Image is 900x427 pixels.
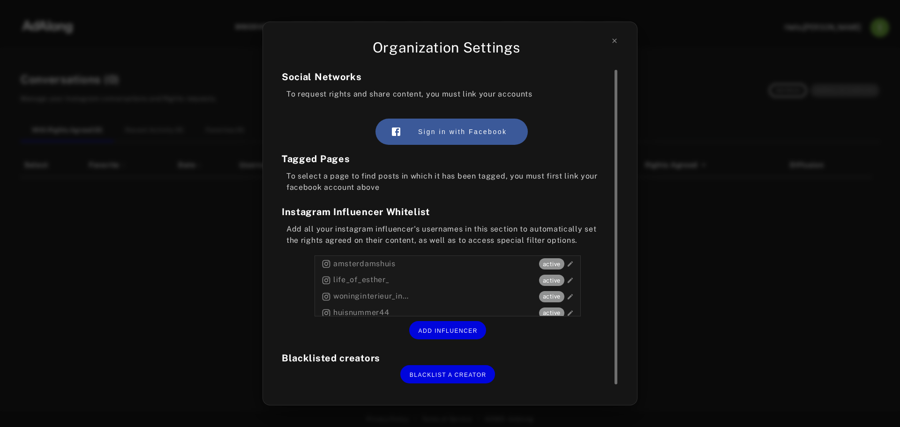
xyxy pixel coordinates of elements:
span: active [539,276,564,285]
div: To select a page to find posts in which it has been tagged, you must first link your facebook acc... [282,171,614,193]
span: huisnummer44 [322,307,410,319]
span: amsterdamshuis [322,258,410,270]
span: active [539,308,564,318]
span: life_of_esther_ [322,274,410,286]
div: Tagged Pages [282,152,614,166]
span: active [539,260,564,269]
div: amsterdamshuis [315,256,580,272]
div: woninginterieur_inspiratie [315,288,580,305]
div: Add all your instagram influencer's usernames in this section to automatically set the rights agr... [282,224,614,246]
iframe: Chat Widget [853,382,900,427]
button: BLACKLIST A CREATOR [400,365,495,383]
div: life_of_esther_ [315,272,580,288]
div: Blacklisted creators [282,351,614,365]
div: Social Networks [282,70,614,84]
div: Organization Settings [282,37,611,58]
button: ADD INFLUENCER [409,321,487,339]
div: huisnummer44 [315,305,580,321]
span: Sign in with Facebook [418,128,507,135]
span: active [539,292,564,301]
div: Instagram Influencer Whitelist [282,205,614,219]
button: Sign in with Facebook [375,119,528,145]
span: BLACKLIST A CREATOR [410,372,487,378]
div: To request rights and share content, you must link your accounts [282,89,614,100]
span: ADD INFLUENCER [419,328,478,334]
span: woninginterieur_inspiratie [322,291,410,302]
